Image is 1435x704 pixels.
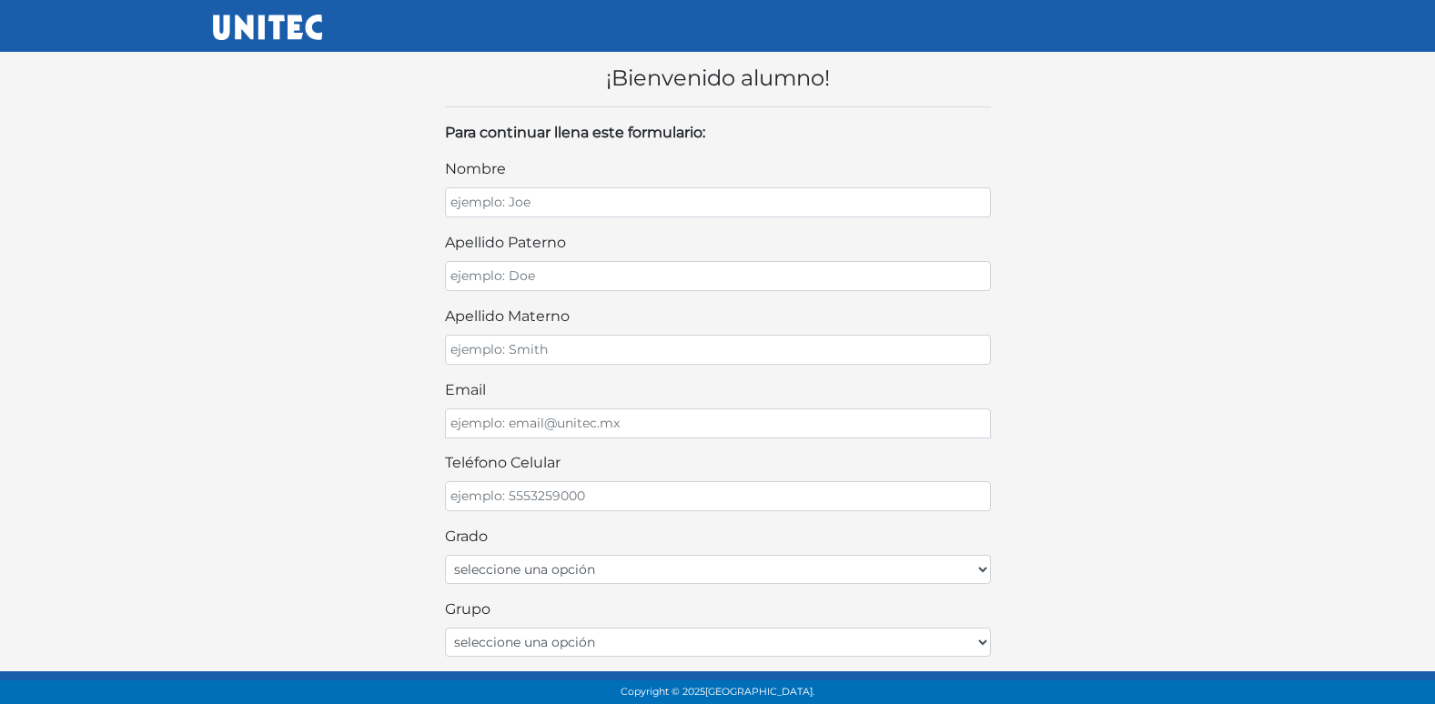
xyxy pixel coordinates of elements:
label: Grado [445,526,488,548]
label: email [445,379,486,401]
p: Para continuar llena este formulario: [445,122,991,144]
label: Grupo [445,598,490,620]
label: apellido materno [445,306,570,327]
input: ejemplo: Joe [445,187,991,217]
input: ejemplo: Smith [445,335,991,365]
span: [GEOGRAPHIC_DATA]. [705,686,814,698]
label: apellido paterno [445,232,566,254]
input: ejemplo: 5553259000 [445,481,991,511]
input: ejemplo: email@unitec.mx [445,408,991,438]
label: teléfono celular [445,452,561,474]
label: nombre [445,158,506,180]
h4: ¡Bienvenido alumno! [445,65,991,92]
img: UNITEC [213,15,322,40]
input: ejemplo: Doe [445,261,991,291]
